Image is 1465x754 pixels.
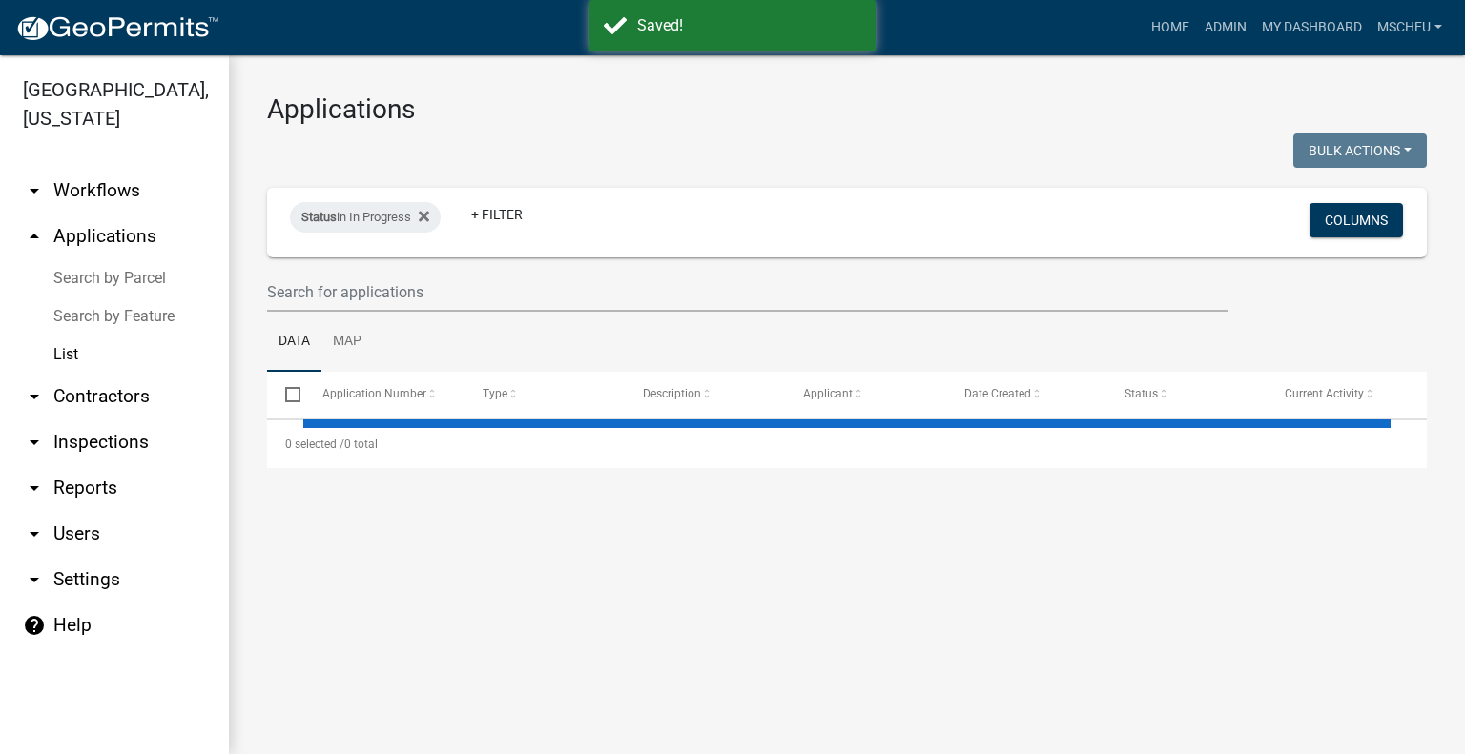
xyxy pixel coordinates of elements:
[456,197,538,232] a: + Filter
[23,431,46,454] i: arrow_drop_down
[23,225,46,248] i: arrow_drop_up
[23,614,46,637] i: help
[290,202,441,233] div: in In Progress
[267,312,321,373] a: Data
[1293,133,1427,168] button: Bulk Actions
[322,387,426,400] span: Application Number
[785,372,945,418] datatable-header-cell: Applicant
[1254,10,1370,46] a: My Dashboard
[803,387,853,400] span: Applicant
[1310,203,1403,237] button: Columns
[301,210,337,224] span: Status
[267,273,1228,312] input: Search for applications
[1267,372,1427,418] datatable-header-cell: Current Activity
[1106,372,1267,418] datatable-header-cell: Status
[303,372,464,418] datatable-header-cell: Application Number
[1370,10,1450,46] a: mscheu
[267,420,1427,468] div: 0 total
[23,179,46,202] i: arrow_drop_down
[945,372,1105,418] datatable-header-cell: Date Created
[637,14,861,37] div: Saved!
[23,568,46,591] i: arrow_drop_down
[285,438,344,451] span: 0 selected /
[1144,10,1197,46] a: Home
[1285,387,1364,400] span: Current Activity
[321,312,373,373] a: Map
[643,387,701,400] span: Description
[964,387,1031,400] span: Date Created
[625,372,785,418] datatable-header-cell: Description
[464,372,625,418] datatable-header-cell: Type
[1125,387,1158,400] span: Status
[23,385,46,408] i: arrow_drop_down
[1197,10,1254,46] a: Admin
[267,372,303,418] datatable-header-cell: Select
[267,93,1427,126] h3: Applications
[483,387,507,400] span: Type
[23,522,46,545] i: arrow_drop_down
[23,477,46,499] i: arrow_drop_down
